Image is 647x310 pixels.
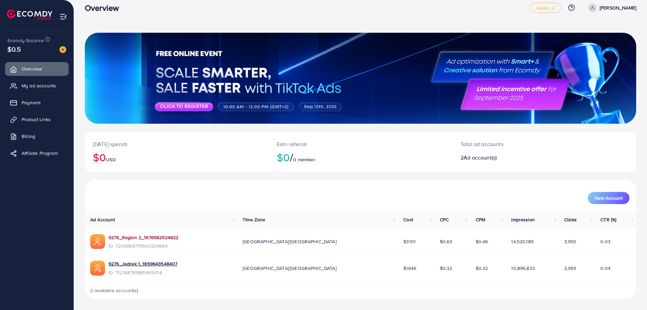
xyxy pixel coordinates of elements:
[600,4,636,12] p: [PERSON_NAME]
[440,238,452,245] span: $0.63
[59,13,67,21] img: menu
[600,265,611,272] span: 0.04
[243,265,337,272] span: [GEOGRAPHIC_DATA]/[GEOGRAPHIC_DATA]
[22,82,56,89] span: My ad accounts
[108,269,177,276] span: ID: 7127687818859610114
[85,3,124,13] h3: Overview
[108,234,178,241] a: 9276_Region 2_1676582924622
[22,99,41,106] span: Payment
[511,238,533,245] span: 14,520,189
[511,216,535,223] span: Impression
[108,260,177,267] a: 9276_Jedrek 1_1659643548407
[403,265,416,272] span: $1646
[22,133,35,140] span: Billing
[277,151,444,164] h2: $0
[93,151,260,164] h2: $0
[243,238,337,245] span: [GEOGRAPHIC_DATA]/[GEOGRAPHIC_DATA]
[618,280,642,305] iframe: Chat
[243,216,265,223] span: Time Zone
[600,216,616,223] span: CTR (%)
[440,265,452,272] span: $0.32
[461,140,582,148] p: Total ad accounts
[93,140,260,148] p: [DATE] spends
[90,261,105,276] img: ic-ads-acc.e4c84228.svg
[476,238,488,245] span: $0.46
[476,216,485,223] span: CPM
[511,265,535,272] span: 10,896,833
[600,238,611,245] span: 0.03
[464,154,497,161] span: Ad account(s)
[7,44,21,54] span: $0.5
[293,156,315,163] span: 0 member
[564,216,577,223] span: Clicks
[476,265,488,272] span: $0.32
[5,130,69,143] a: Billing
[59,46,66,53] img: image
[461,154,582,161] h2: 2
[277,140,444,148] p: Earn referral
[403,238,416,245] span: $3101
[564,265,576,272] span: 2,993
[564,238,577,245] span: 3,950
[5,79,69,92] a: My ad accounts
[90,234,105,249] img: ic-ads-acc.e4c84228.svg
[106,156,116,163] span: USD
[440,216,449,223] span: CPC
[588,192,629,204] button: New Account
[90,287,139,294] span: 2 available account(s)
[5,62,69,76] a: Overview
[530,3,561,13] a: regular_2
[403,216,413,223] span: Cost
[5,146,69,160] a: Affiliate Program
[290,149,293,165] span: /
[90,216,115,223] span: Ad Account
[5,113,69,126] a: Product Links
[22,116,51,123] span: Product Links
[586,3,636,12] a: [PERSON_NAME]
[108,243,178,249] span: ID: 7200868779545329666
[536,6,555,10] span: regular_2
[7,37,44,44] span: Ecomdy Balance
[7,9,52,20] img: logo
[22,150,58,157] span: Affiliate Program
[5,96,69,109] a: Payment
[22,65,42,72] span: Overview
[595,196,623,200] span: New Account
